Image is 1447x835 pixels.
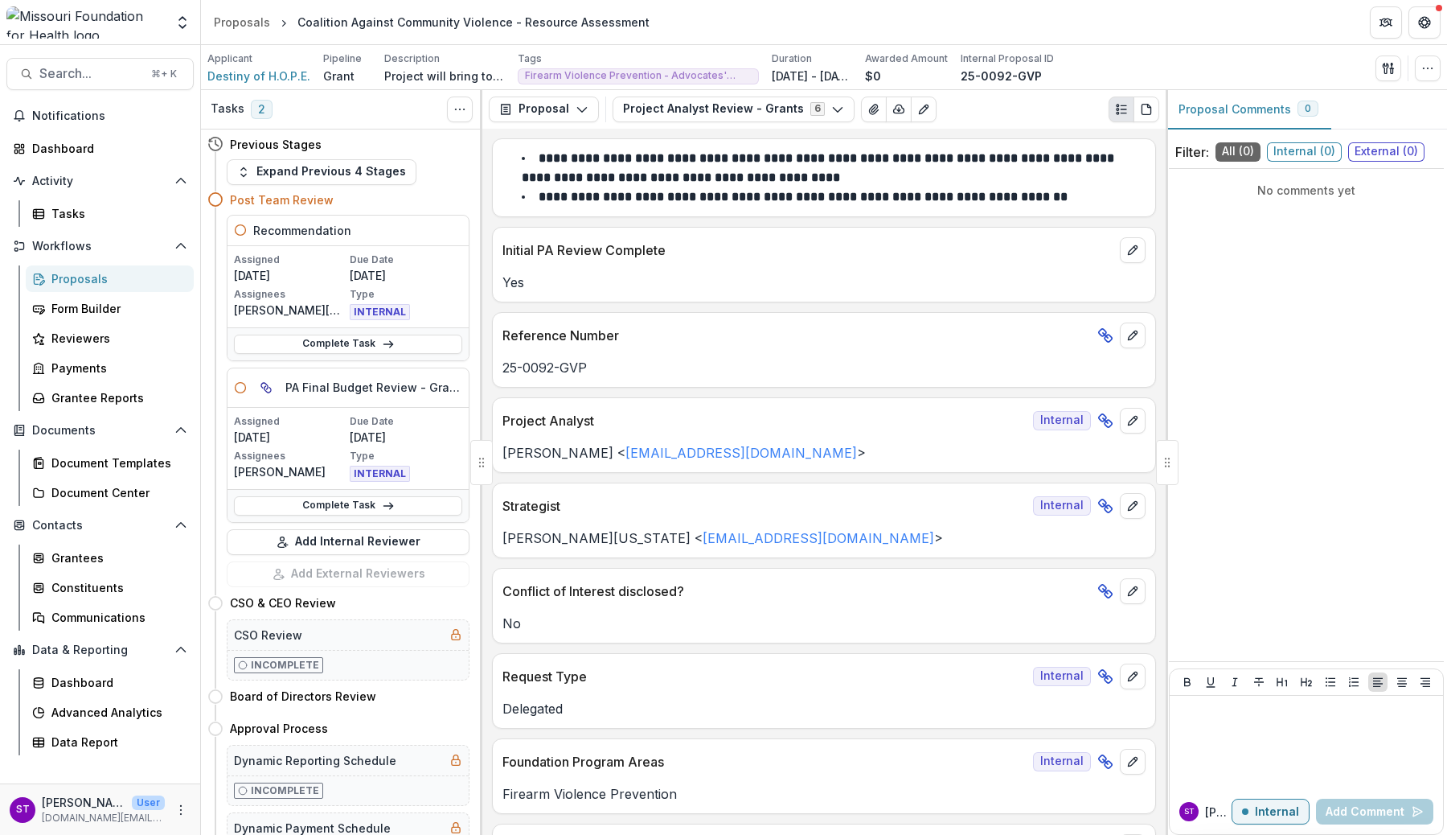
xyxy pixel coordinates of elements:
div: Proposals [214,14,270,31]
a: Destiny of H.O.P.E. [207,68,310,84]
p: [DATE] [234,429,346,446]
a: Tasks [26,200,194,227]
p: Conflict of Interest disclosed? [502,582,1091,601]
button: View dependent tasks [253,375,279,401]
p: Internal [1255,805,1299,819]
p: Filter: [1175,142,1209,162]
button: Open Documents [6,417,194,443]
p: Foundation Program Areas [502,752,1027,771]
h4: Previous Stages [230,136,322,153]
div: Tasks [51,205,181,222]
button: Ordered List [1344,673,1363,692]
a: Dashboard [26,669,194,696]
a: [EMAIL_ADDRESS][DOMAIN_NAME] [703,530,934,546]
a: Constituents [26,574,194,601]
a: Proposals [26,265,194,292]
p: Project will bring together community stakeholders to engage in pre-planning activities and help ... [384,68,505,84]
h4: Approval Process [230,720,328,737]
span: 0 [1305,103,1311,114]
p: Awarded Amount [865,51,948,66]
p: Incomplete [251,784,319,798]
p: Internal Proposal ID [961,51,1054,66]
p: [DATE] [350,267,462,284]
div: Form Builder [51,300,181,317]
img: Missouri Foundation for Health logo [6,6,165,39]
button: Notifications [6,103,194,129]
h4: CSO & CEO Review [230,594,336,611]
button: Internal [1232,799,1310,825]
span: Contacts [32,519,168,533]
p: Applicant [207,51,252,66]
span: Activity [32,175,168,188]
button: Add Comment [1316,799,1433,825]
p: User [132,796,165,810]
span: INTERNAL [350,304,410,320]
a: [EMAIL_ADDRESS][DOMAIN_NAME] [625,445,857,461]
div: Grantees [51,549,181,566]
div: Coalition Against Community Violence - Resource Assessment [297,14,650,31]
nav: breadcrumb [207,10,656,34]
span: Internal [1033,411,1091,430]
p: [PERSON_NAME][US_STATE] < > [502,529,1146,548]
div: Data Report [51,734,181,751]
div: ⌘ + K [148,65,180,83]
p: [PERSON_NAME] Test [42,794,125,811]
h5: PA Final Budget Review - Grants [285,379,462,396]
span: Data & Reporting [32,644,168,657]
button: Proposal [489,97,599,122]
button: Get Help [1408,6,1441,39]
button: Open Activity [6,168,194,194]
p: [DOMAIN_NAME][EMAIL_ADDRESS][DOMAIN_NAME] [42,811,165,825]
button: Toggle View Cancelled Tasks [447,97,473,122]
button: Edit as form [911,97,937,122]
span: Search... [39,66,141,81]
p: [DATE] [234,267,346,284]
a: Document Center [26,479,194,506]
div: Dashboard [32,140,181,157]
button: Add External Reviewers [227,561,469,587]
button: edit [1120,664,1146,689]
p: No [502,614,1146,633]
button: Open entity switcher [171,6,194,39]
button: Search... [6,58,194,90]
a: Complete Task [234,335,462,354]
div: Proposals [51,270,181,287]
p: Yes [502,273,1146,292]
button: edit [1120,237,1146,263]
span: Documents [32,424,168,438]
div: Reviewers [51,330,181,347]
button: PDF view [1133,97,1159,122]
button: Expand Previous 4 Stages [227,159,416,185]
span: Notifications [32,109,187,123]
span: Internal [1033,496,1091,516]
p: Duration [772,51,812,66]
p: Tags [518,51,542,66]
p: [PERSON_NAME] [234,463,346,480]
p: Project Analyst [502,411,1027,430]
button: Partners [1370,6,1402,39]
p: Incomplete [251,658,319,673]
p: Pipeline [323,51,362,66]
div: Communications [51,609,181,626]
h5: Recommendation [253,222,351,239]
a: Dashboard [6,135,194,162]
p: [PERSON_NAME] [1205,804,1232,821]
p: Initial PA Review Complete [502,241,1113,260]
button: Open Workflows [6,233,194,259]
div: Simran Temelio Test [1184,808,1195,816]
button: edit [1120,493,1146,519]
p: Request Type [502,667,1027,686]
span: Internal [1033,752,1091,771]
a: Reviewers [26,325,194,352]
button: More [171,800,191,820]
div: Simran Temelio Test [16,804,30,815]
button: Italicize [1225,673,1244,692]
p: Due Date [350,414,462,429]
span: Internal [1033,667,1091,686]
button: Open Contacts [6,512,194,538]
button: View Attached Files [861,97,887,122]
span: All ( 0 ) [1215,142,1260,162]
button: edit [1120,578,1146,604]
p: 25-0092-GVP [502,358,1146,377]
